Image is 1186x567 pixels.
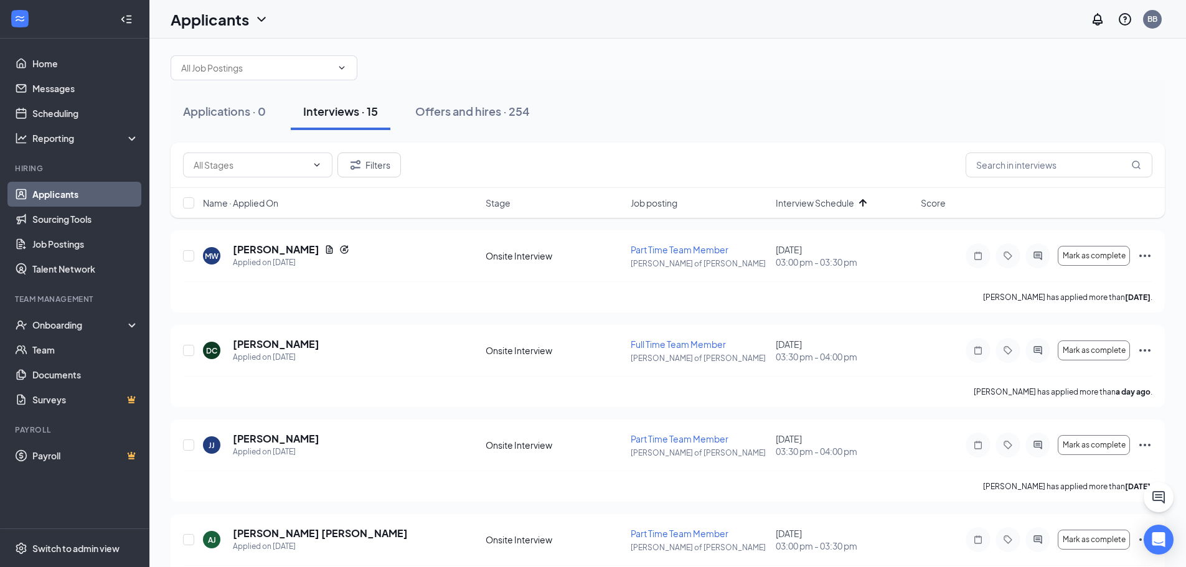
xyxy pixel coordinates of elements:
[233,337,319,351] h5: [PERSON_NAME]
[631,542,768,553] p: [PERSON_NAME] of [PERSON_NAME]
[776,338,913,363] div: [DATE]
[194,158,307,172] input: All Stages
[337,152,401,177] button: Filter Filters
[348,157,363,172] svg: Filter
[209,440,215,451] div: JJ
[631,258,768,269] p: [PERSON_NAME] of [PERSON_NAME]
[32,182,139,207] a: Applicants
[631,433,728,444] span: Part Time Team Member
[631,197,677,209] span: Job posting
[32,51,139,76] a: Home
[1125,482,1151,491] b: [DATE]
[1000,535,1015,545] svg: Tag
[32,101,139,126] a: Scheduling
[32,232,139,256] a: Job Postings
[971,251,986,261] svg: Note
[971,440,986,450] svg: Note
[1137,343,1152,358] svg: Ellipses
[1058,530,1130,550] button: Mark as complete
[1147,14,1157,24] div: BB
[254,12,269,27] svg: ChevronDown
[1058,246,1130,266] button: Mark as complete
[1144,482,1174,512] button: ChatActive
[1116,387,1151,396] b: a day ago
[15,424,136,435] div: Payroll
[776,350,913,363] span: 03:30 pm - 04:00 pm
[1030,535,1045,545] svg: ActiveChat
[1058,340,1130,360] button: Mark as complete
[1137,532,1152,547] svg: Ellipses
[205,251,219,261] div: MW
[233,351,319,363] div: Applied on [DATE]
[14,12,26,25] svg: WorkstreamLogo
[1058,435,1130,455] button: Mark as complete
[1000,440,1015,450] svg: Tag
[1144,525,1174,555] div: Open Intercom Messenger
[631,244,728,255] span: Part Time Team Member
[1030,440,1045,450] svg: ActiveChat
[15,542,27,555] svg: Settings
[1151,490,1166,505] svg: ChatActive
[233,243,319,256] h5: [PERSON_NAME]
[233,432,319,446] h5: [PERSON_NAME]
[15,319,27,331] svg: UserCheck
[183,103,266,119] div: Applications · 0
[32,542,120,555] div: Switch to admin view
[233,540,408,553] div: Applied on [DATE]
[486,250,623,262] div: Onsite Interview
[15,163,136,174] div: Hiring
[206,345,217,356] div: DC
[339,245,349,255] svg: Reapply
[1137,248,1152,263] svg: Ellipses
[303,103,378,119] div: Interviews · 15
[486,533,623,546] div: Onsite Interview
[181,61,332,75] input: All Job Postings
[32,443,139,468] a: PayrollCrown
[631,528,728,539] span: Part Time Team Member
[203,197,278,209] span: Name · Applied On
[1030,251,1045,261] svg: ActiveChat
[32,319,128,331] div: Onboarding
[415,103,530,119] div: Offers and hires · 254
[966,152,1152,177] input: Search in interviews
[171,9,249,30] h1: Applicants
[486,197,511,209] span: Stage
[776,197,854,209] span: Interview Schedule
[983,481,1152,492] p: [PERSON_NAME] has applied more than .
[32,76,139,101] a: Messages
[233,256,349,269] div: Applied on [DATE]
[1063,251,1126,260] span: Mark as complete
[1030,345,1045,355] svg: ActiveChat
[1125,293,1151,302] b: [DATE]
[983,292,1152,302] p: [PERSON_NAME] has applied more than .
[776,433,913,457] div: [DATE]
[1063,346,1126,355] span: Mark as complete
[921,197,946,209] span: Score
[32,132,139,144] div: Reporting
[32,387,139,412] a: SurveysCrown
[312,160,322,170] svg: ChevronDown
[776,445,913,457] span: 03:30 pm - 04:00 pm
[32,207,139,232] a: Sourcing Tools
[233,527,408,540] h5: [PERSON_NAME] [PERSON_NAME]
[1063,535,1126,544] span: Mark as complete
[971,535,986,545] svg: Note
[15,294,136,304] div: Team Management
[631,339,726,350] span: Full Time Team Member
[1090,12,1105,27] svg: Notifications
[974,387,1152,397] p: [PERSON_NAME] has applied more than .
[486,344,623,357] div: Onsite Interview
[1063,441,1126,449] span: Mark as complete
[1137,438,1152,452] svg: Ellipses
[32,362,139,387] a: Documents
[971,345,986,355] svg: Note
[631,353,768,363] p: [PERSON_NAME] of [PERSON_NAME]
[776,540,913,552] span: 03:00 pm - 03:30 pm
[32,337,139,362] a: Team
[631,448,768,458] p: [PERSON_NAME] of [PERSON_NAME]
[324,245,334,255] svg: Document
[337,63,347,73] svg: ChevronDown
[1000,251,1015,261] svg: Tag
[1131,160,1141,170] svg: MagnifyingGlass
[1118,12,1132,27] svg: QuestionInfo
